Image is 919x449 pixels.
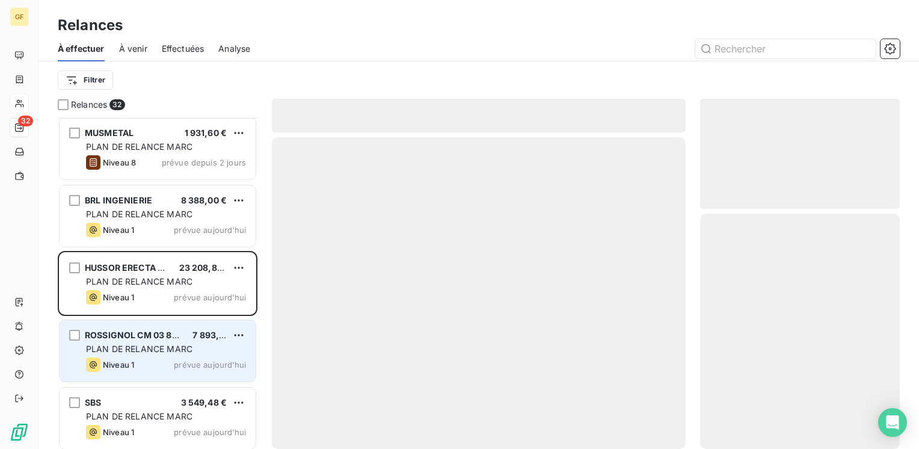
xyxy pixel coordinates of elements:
input: Rechercher [695,39,876,58]
span: PLAN DE RELANCE MARC [86,141,192,152]
span: 32 [109,99,124,110]
span: 1 931,60 € [185,128,227,138]
span: PLAN DE RELANCE MARC [86,411,192,421]
span: Effectuées [162,43,204,55]
span: MUSMETAL [85,128,134,138]
span: 3 549,48 € [181,397,227,407]
span: Relances [71,99,107,111]
img: Logo LeanPay [10,423,29,442]
div: Open Intercom Messenger [878,408,907,437]
span: 7 893,60 € [192,330,238,340]
span: 32 [18,116,33,126]
span: prévue aujourd’hui [174,225,246,235]
span: Niveau 1 [103,427,134,437]
span: BRL INGENIERIE [85,195,152,205]
span: Analyse [218,43,250,55]
span: Niveau 1 [103,293,134,302]
span: HUSSOR ERECTA SOC [85,262,176,273]
div: grid [58,118,257,449]
span: 8 388,00 € [181,195,227,205]
div: GF [10,7,29,26]
span: À venir [119,43,147,55]
span: PLAN DE RELANCE MARC [86,344,192,354]
h3: Relances [58,14,123,36]
span: Niveau 1 [103,225,134,235]
button: Filtrer [58,70,113,90]
span: prévue aujourd’hui [174,293,246,302]
span: prévue depuis 2 jours [162,158,246,167]
span: 23 208,88 € [179,262,231,273]
span: prévue aujourd’hui [174,427,246,437]
span: À effectuer [58,43,105,55]
span: PLAN DE RELANCE MARC [86,209,192,219]
span: SBS [85,397,101,407]
span: Niveau 8 [103,158,136,167]
span: Niveau 1 [103,360,134,370]
span: PLAN DE RELANCE MARC [86,276,192,286]
span: ROSSIGNOL CM 03 85 48 29 69 [85,330,216,340]
span: prévue aujourd’hui [174,360,246,370]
